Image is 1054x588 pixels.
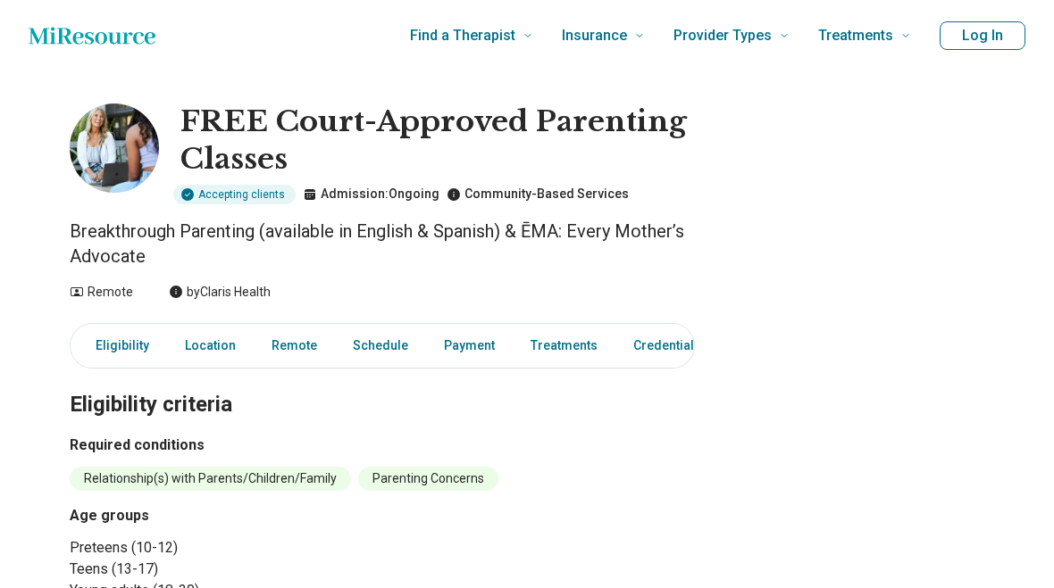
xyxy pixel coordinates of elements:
a: Eligibility [74,327,160,364]
span: Treatments [818,23,893,48]
a: Location [174,327,247,364]
span: Provider Types [673,23,772,48]
a: Payment [433,327,506,364]
h3: Age groups [70,505,695,526]
span: Insurance [562,23,627,48]
h1: FREE Court-Approved Parenting Classes [180,104,695,178]
p: Admission: Ongoing [303,185,439,203]
a: Treatments [520,327,608,364]
div: Remote [70,283,133,302]
div: by Claris Health [169,283,271,302]
li: Relationship(s) with Parents/Children/Family [70,467,351,491]
button: Log In [940,21,1025,50]
p: Breakthrough Parenting (available in English & Spanish) & ĒMA: Every Mother’s Advocate [70,219,695,269]
h2: Eligibility criteria [70,347,695,420]
li: Preteens (10-12) [70,537,695,559]
p: Community-Based Services [447,185,629,203]
a: Home page [29,18,155,54]
span: Find a Therapist [410,23,515,48]
a: Credentials [623,327,712,364]
div: Accepting clients [173,185,296,204]
li: Teens (13-17) [70,559,695,580]
h3: Required conditions [70,435,695,456]
a: Remote [261,327,328,364]
a: Schedule [342,327,419,364]
li: Parenting Concerns [358,467,498,491]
